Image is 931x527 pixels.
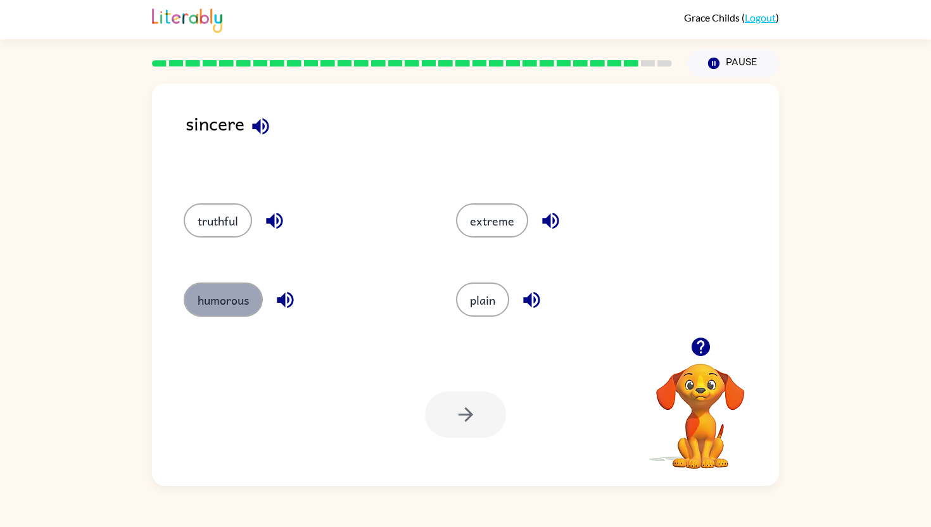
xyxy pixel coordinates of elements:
video: Your browser must support playing .mp4 files to use Literably. Please try using another browser. [637,344,764,471]
button: plain [456,283,509,317]
button: extreme [456,203,528,238]
button: truthful [184,203,252,238]
img: Literably [152,5,222,33]
div: ( ) [684,11,779,23]
button: Pause [687,49,779,78]
span: Grace Childs [684,11,742,23]
div: sincere [186,109,779,178]
button: humorous [184,283,263,317]
a: Logout [745,11,776,23]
